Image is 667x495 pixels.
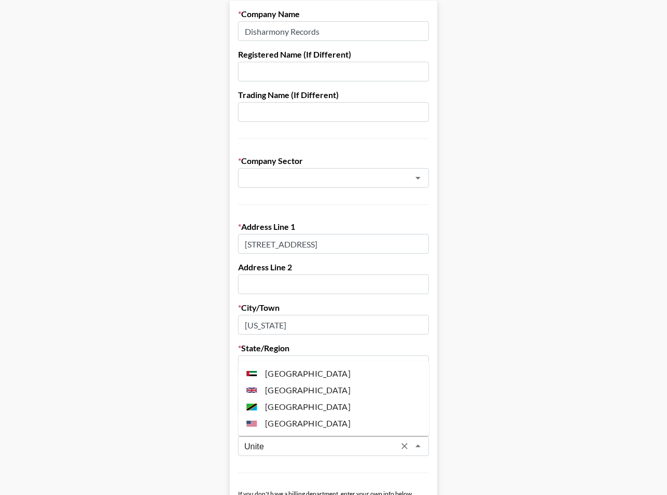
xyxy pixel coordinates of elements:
label: Company Sector [238,156,429,166]
button: Close [411,439,425,453]
label: State/Region [238,343,429,353]
label: Address Line 2 [238,262,429,272]
label: Address Line 1 [238,222,429,232]
button: Open [411,171,425,185]
button: Clear [397,439,412,453]
li: [GEOGRAPHIC_DATA] [238,398,429,415]
li: [GEOGRAPHIC_DATA] [238,382,429,398]
label: Trading Name (If Different) [238,90,429,100]
li: [GEOGRAPHIC_DATA] [238,415,429,432]
label: Company Name [238,9,429,19]
label: Registered Name (If Different) [238,49,429,60]
label: City/Town [238,302,429,313]
li: [GEOGRAPHIC_DATA] [238,365,429,382]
